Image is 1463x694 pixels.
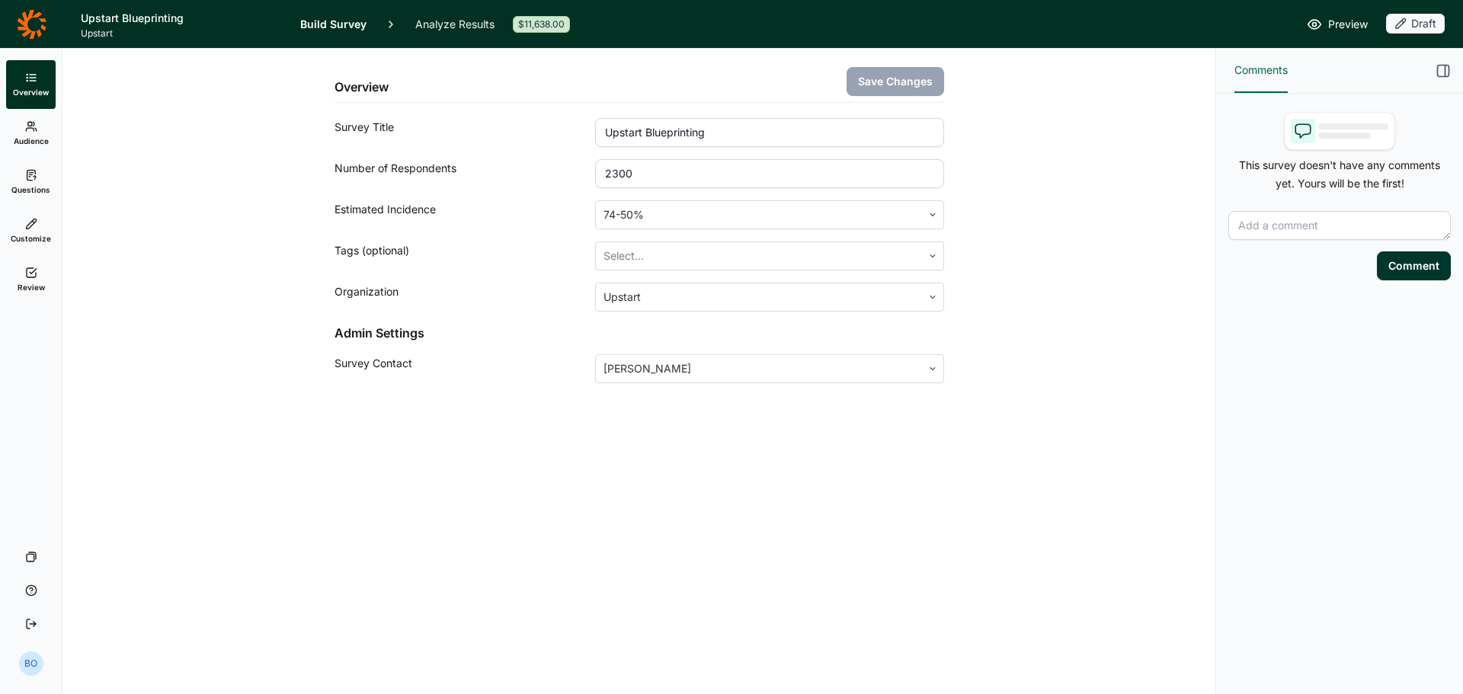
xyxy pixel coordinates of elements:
button: Comment [1377,251,1451,280]
div: Tags (optional) [335,241,596,270]
div: Estimated Incidence [335,200,596,229]
a: Overview [6,60,56,109]
div: Survey Title [335,118,596,147]
span: Audience [14,136,49,146]
a: Questions [6,158,56,206]
a: Review [6,255,56,304]
button: Draft [1386,14,1445,35]
div: Number of Respondents [335,159,596,188]
button: Save Changes [847,67,944,96]
span: Preview [1328,15,1368,34]
span: Comments [1234,61,1288,79]
h2: Admin Settings [335,324,944,342]
input: 1000 [595,159,943,188]
div: Survey Contact [335,354,596,383]
span: Review [18,282,45,293]
button: Comments [1234,49,1288,93]
p: This survey doesn't have any comments yet. Yours will be the first! [1228,156,1451,193]
a: Customize [6,206,56,255]
h2: Overview [335,78,389,96]
div: $11,638.00 [513,16,570,33]
div: Draft [1386,14,1445,34]
a: Preview [1307,15,1368,34]
a: Audience [6,109,56,158]
input: ex: Package testing study [595,118,943,147]
div: Organization [335,283,596,312]
span: Questions [11,184,50,195]
span: Upstart [81,27,282,40]
span: Customize [11,233,51,244]
h1: Upstart Blueprinting [81,9,282,27]
div: BO [19,651,43,676]
span: Overview [13,87,49,98]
